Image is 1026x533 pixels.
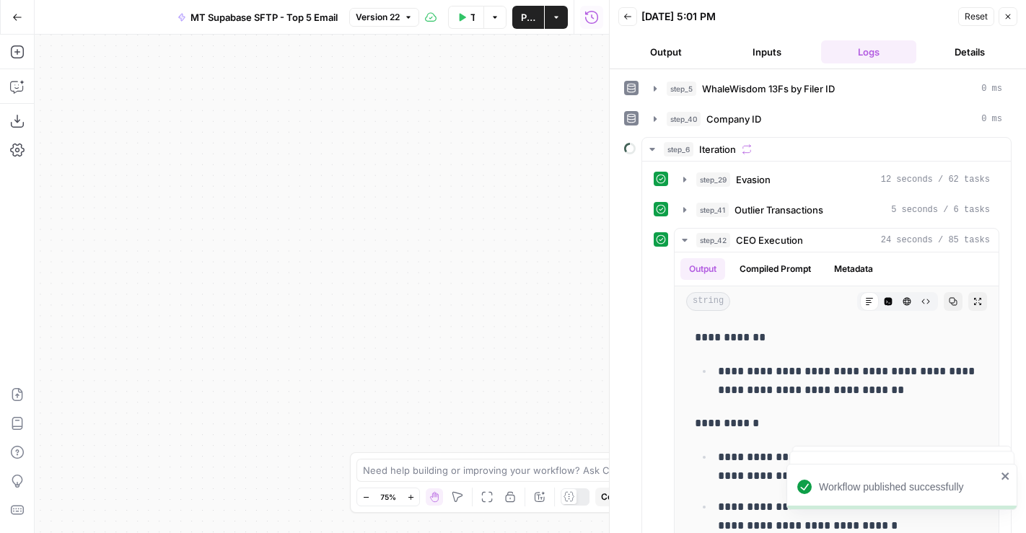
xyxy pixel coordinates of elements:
[696,203,729,217] span: step_41
[981,113,1002,125] span: 0 ms
[664,142,693,157] span: step_6
[702,82,835,96] span: WhaleWisdom 13Fs by Filer ID
[680,258,725,280] button: Output
[825,258,882,280] button: Metadata
[512,6,544,29] button: Publish
[736,172,771,187] span: Evasion
[922,40,1017,63] button: Details
[821,40,916,63] button: Logs
[190,10,338,25] span: MT Supabase SFTP - Top 5 Email
[595,488,628,506] button: Copy
[675,229,999,252] button: 24 seconds / 85 tasks
[696,172,730,187] span: step_29
[881,173,990,186] span: 12 seconds / 62 tasks
[881,234,990,247] span: 24 seconds / 85 tasks
[731,258,820,280] button: Compiled Prompt
[667,82,696,96] span: step_5
[696,233,730,247] span: step_42
[667,112,701,126] span: step_40
[699,142,736,157] span: Iteration
[380,491,396,503] span: 75%
[706,112,761,126] span: Company ID
[675,168,999,191] button: 12 seconds / 62 tasks
[356,11,400,24] span: Version 22
[958,7,994,26] button: Reset
[448,6,483,29] button: Test Workflow
[349,8,419,27] button: Version 22
[645,107,1011,131] button: 0 ms
[169,6,346,29] button: MT Supabase SFTP - Top 5 Email
[719,40,815,63] button: Inputs
[521,10,535,25] span: Publish
[645,77,1011,100] button: 0 ms
[601,490,623,503] span: Copy
[686,292,730,311] span: string
[735,203,823,217] span: Outlier Transactions
[675,198,999,221] button: 5 seconds / 6 tasks
[819,480,996,494] div: Workflow published successfully
[965,10,988,23] span: Reset
[618,40,714,63] button: Output
[1001,470,1011,482] button: close
[470,10,475,25] span: Test Workflow
[981,82,1002,95] span: 0 ms
[891,203,990,216] span: 5 seconds / 6 tasks
[736,233,803,247] span: CEO Execution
